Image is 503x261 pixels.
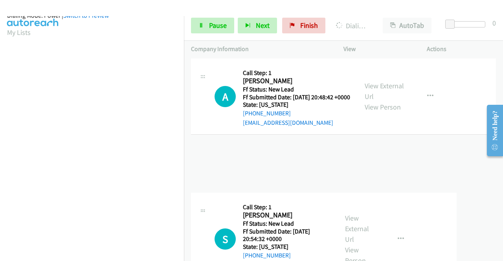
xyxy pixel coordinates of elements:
div: The call is yet to be attempted [215,86,236,107]
div: Delay between calls (in seconds) [449,21,485,27]
a: Pause [191,18,234,33]
iframe: Resource Center [481,99,503,162]
h1: A [215,86,236,107]
h5: Ff Submitted Date: [DATE] 20:48:42 +0000 [243,93,350,101]
h5: Ff Status: New Lead [243,86,350,93]
a: View Person [365,102,401,111]
h5: Call Step: 1 [243,203,331,211]
h5: State: [US_STATE] [243,243,331,251]
p: View [343,44,413,54]
a: View External Url [365,81,404,101]
h5: State: [US_STATE] [243,101,350,109]
a: [PHONE_NUMBER] [243,252,291,259]
button: Next [238,18,277,33]
a: Switch to Preview [63,12,109,19]
h5: Call Step: 1 [243,69,350,77]
p: Actions [427,44,496,54]
a: Finish [282,18,325,33]
p: Dialing [PERSON_NAME] [336,20,369,31]
button: AutoTab [383,18,431,33]
h5: Ff Status: New Lead [243,220,331,228]
div: 0 [492,18,496,28]
h1: S [215,228,236,250]
h5: Ff Submitted Date: [DATE] 20:54:32 +0000 [243,228,331,243]
span: Pause [209,21,227,30]
h2: [PERSON_NAME] [243,77,350,86]
span: Finish [300,21,318,30]
a: My Lists [7,28,31,37]
span: Next [256,21,270,30]
a: View External Url [345,214,369,244]
div: The call is yet to be attempted [215,228,236,250]
a: [PHONE_NUMBER] [243,110,291,117]
a: [EMAIL_ADDRESS][DOMAIN_NAME] [243,119,333,126]
h2: [PERSON_NAME] [243,211,331,220]
p: Company Information [191,44,329,54]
